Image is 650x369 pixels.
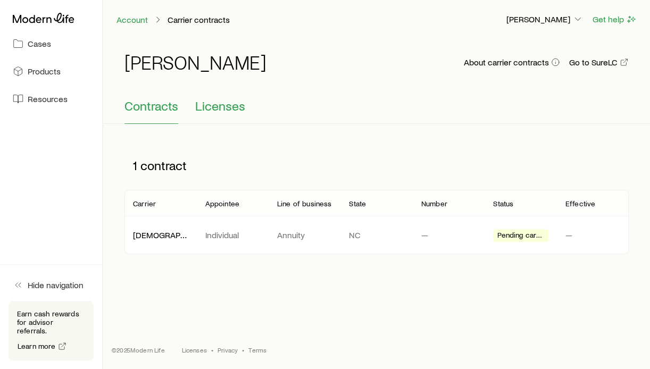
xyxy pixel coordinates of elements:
div: Contracting sub-page tabs [124,98,629,124]
p: Line of business [277,199,332,208]
a: Cases [9,32,94,55]
p: Annuity [277,230,332,240]
a: Privacy [218,346,238,354]
p: Earn cash rewards for advisor referrals. [17,309,85,335]
p: © 2025 Modern Life [112,346,165,354]
h1: [PERSON_NAME] [124,52,266,73]
span: contract [140,158,187,173]
p: Carrier [133,199,156,208]
p: [PERSON_NAME] [506,14,583,24]
span: Pending carrier [497,231,544,242]
button: [PERSON_NAME] [506,13,584,26]
span: Resources [28,94,68,104]
span: • [242,346,244,354]
span: Hide navigation [28,280,84,290]
span: 1 [133,158,137,173]
a: Resources [9,87,94,111]
a: Products [9,60,94,83]
p: [DEMOGRAPHIC_DATA] General [133,230,188,240]
p: State [349,199,366,208]
div: Earn cash rewards for advisor referrals.Learn more [9,301,94,360]
button: About carrier contracts [463,57,560,68]
a: Terms [248,346,266,354]
p: Carrier contracts [168,14,230,25]
span: Contracts [124,98,178,113]
span: • [211,346,213,354]
span: Learn more [18,342,56,350]
p: Status [493,199,513,208]
p: Individual [205,230,260,240]
p: — [565,230,620,240]
p: Number [421,199,447,208]
p: Effective [565,199,595,208]
p: — [421,230,476,240]
a: Licenses [182,346,207,354]
a: Account [116,15,148,25]
span: Products [28,66,61,77]
button: Get help [592,13,637,26]
span: Licenses [195,98,245,113]
p: Appointee [205,199,239,208]
p: NC [349,230,404,240]
a: Go to SureLC [569,57,629,68]
button: Hide navigation [9,273,94,297]
span: Cases [28,38,51,49]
